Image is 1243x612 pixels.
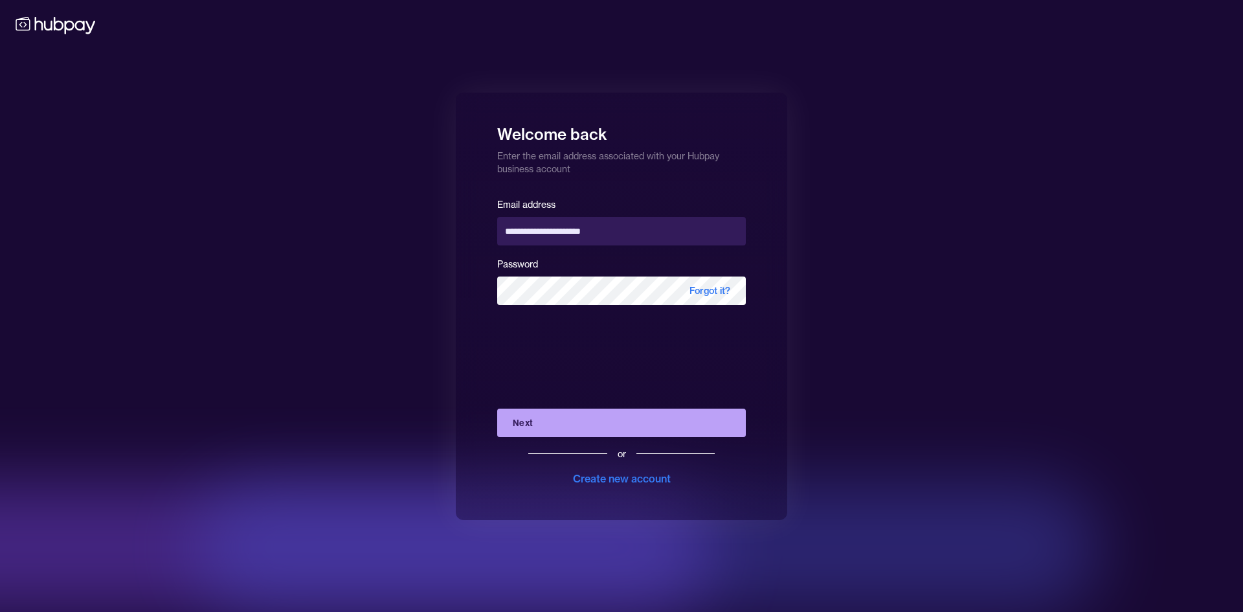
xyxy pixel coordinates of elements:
[497,258,538,270] label: Password
[497,144,746,176] p: Enter the email address associated with your Hubpay business account
[497,116,746,144] h1: Welcome back
[497,409,746,437] button: Next
[497,199,555,210] label: Email address
[618,448,626,460] div: or
[573,471,671,486] div: Create new account
[674,277,746,305] span: Forgot it?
